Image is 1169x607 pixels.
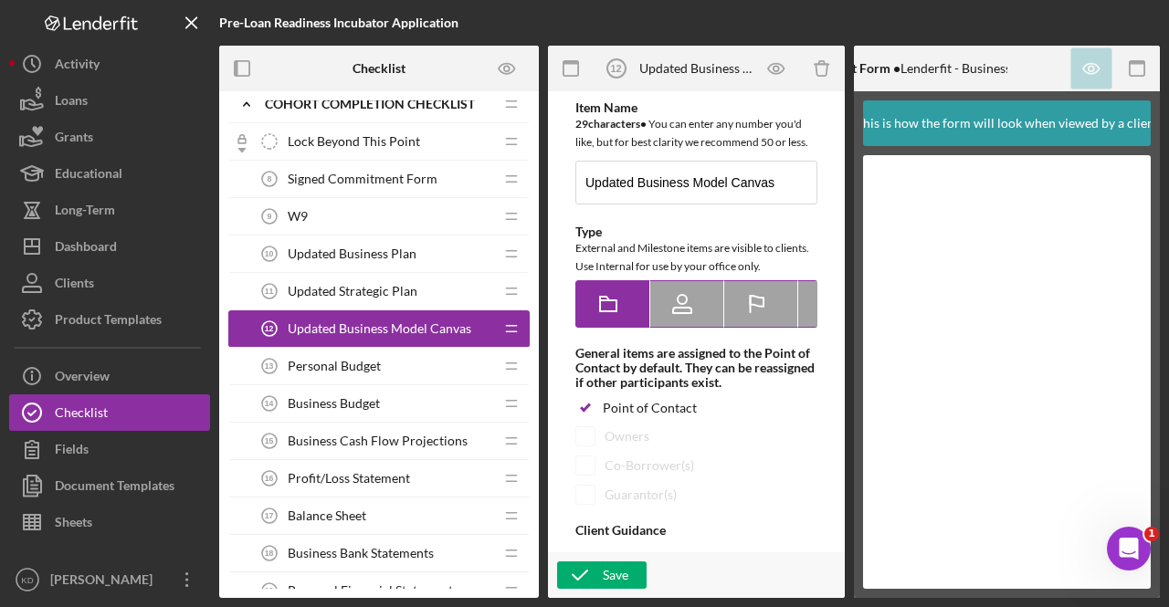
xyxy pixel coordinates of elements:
[268,212,272,221] tspan: 9
[265,249,274,258] tspan: 10
[55,504,92,545] div: Sheets
[55,358,110,399] div: Overview
[55,394,108,435] div: Checklist
[487,48,528,89] button: Preview as
[9,394,210,431] button: Checklist
[288,172,437,186] span: Signed Commitment Form
[9,561,210,598] button: KD[PERSON_NAME]
[806,61,1055,76] div: Lenderfit - Business Canvas
[806,60,900,76] b: Lenderfit Form •
[268,174,272,183] tspan: 8
[265,549,274,558] tspan: 18
[1107,527,1151,570] iframe: Intercom live chat
[557,561,647,589] button: Save
[605,487,677,502] div: Guarantor(s)
[265,474,274,483] tspan: 16
[353,61,405,76] b: Checklist
[639,61,753,76] div: Updated Business Model Canvas
[219,15,458,30] b: Pre-Loan Readiness Incubator Application
[605,458,694,473] div: Co-Borrower(s)
[288,546,434,560] span: Business Bank Statements
[575,115,817,152] div: You can enter any number you'd like, but for best clarity we recommend 50 or less.
[21,575,33,585] text: KD
[288,246,416,261] span: Updated Business Plan
[265,399,274,408] tspan: 14
[288,471,410,486] span: Profit/Loss Statement
[288,583,453,598] span: Personal Financial Statement
[288,434,468,448] span: Business Cash Flow Projections
[288,359,381,373] span: Personal Budget
[288,508,366,523] span: Balance Sheet
[856,100,1159,146] div: This is how the form will look when viewed by a client
[603,401,697,415] div: Point of Contact
[55,467,174,508] div: Document Templates
[265,511,274,520] tspan: 17
[288,134,420,149] span: Lock Beyond This Point
[288,321,471,336] span: Updated Business Model Canvas
[1144,527,1159,541] span: 1
[9,467,210,504] button: Document Templates
[265,287,274,296] tspan: 11
[46,561,164,602] div: [PERSON_NAME]
[881,173,1134,570] iframe: Lenderfit form
[575,523,817,538] div: Client Guidance
[265,586,274,595] tspan: 19
[575,100,817,115] div: Item Name
[55,431,89,472] div: Fields
[265,361,274,371] tspan: 13
[288,209,308,224] span: W9
[9,504,210,540] button: Sheets
[288,284,417,298] span: Updated Strategic Plan
[605,429,649,444] div: Owners
[575,225,817,239] div: Type
[610,63,621,74] tspan: 12
[575,117,647,131] b: 29 character s •
[265,97,493,111] div: Cohort Completion Checklist
[9,431,210,467] button: Fields
[265,436,274,445] tspan: 15
[265,324,274,333] tspan: 12
[575,346,817,390] div: General items are assigned to the Point of Contact by default. They can be reassigned if other pa...
[288,396,380,411] span: Business Budget
[575,239,817,276] div: External and Milestone items are visible to clients. Use Internal for use by your office only.
[603,561,628,589] div: Save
